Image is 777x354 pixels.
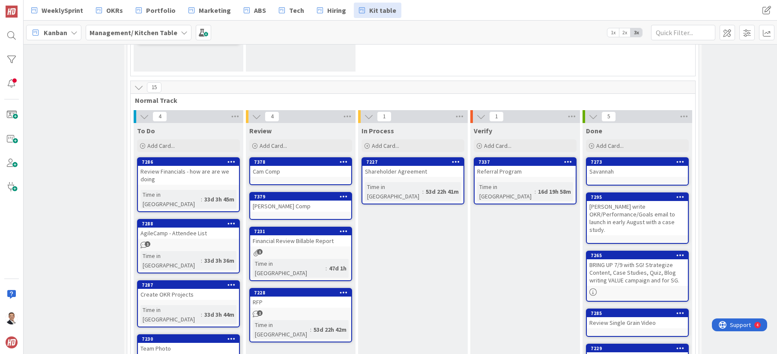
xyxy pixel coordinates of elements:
div: 7295 [591,194,688,200]
span: Normal Track [135,96,684,105]
div: 4 [45,3,47,10]
div: Shareholder Agreement [362,166,463,177]
div: 53d 22h 42m [311,325,349,334]
a: Portfolio [131,3,181,18]
div: 7227Shareholder Agreement [362,158,463,177]
div: 7378Cam Comp [250,158,351,177]
span: OKRs [106,5,123,15]
a: 7265BRING UP 7/9 with SG! Strategize Content, Case Studies, Quiz, Blog writing VALUE campaign and... [586,251,689,302]
div: 7230 [138,335,239,343]
div: Referral Program [475,166,576,177]
div: 7379[PERSON_NAME] Comp [250,193,351,212]
div: 7287 [142,282,239,288]
span: In Process [362,126,394,135]
span: : [326,264,327,273]
span: Add Card... [484,142,511,150]
a: 7378Cam Comp [249,157,352,185]
span: Review [249,126,272,135]
span: Add Card... [147,142,175,150]
span: : [535,187,536,196]
div: Time in [GEOGRAPHIC_DATA] [253,259,326,278]
a: 7379[PERSON_NAME] Comp [249,192,352,220]
a: Tech [274,3,309,18]
div: 7229 [587,345,688,352]
div: 7378 [250,158,351,166]
span: : [310,325,311,334]
span: 1x [607,28,619,37]
span: 1 [489,111,504,122]
a: 7287Create OKR ProjectsTime in [GEOGRAPHIC_DATA]:33d 3h 44m [137,280,240,327]
span: WeeklySprint [42,5,83,15]
div: 7231 [250,228,351,235]
div: 53d 22h 41m [424,187,461,196]
div: 7229 [591,345,688,351]
img: SL [6,312,18,324]
a: Marketing [183,3,236,18]
div: 7337 [478,159,576,165]
div: 7230Team Photo [138,335,239,354]
a: 7337Referral ProgramTime in [GEOGRAPHIC_DATA]:16d 19h 58m [474,157,577,204]
a: 7228RFPTime in [GEOGRAPHIC_DATA]:53d 22h 42m [249,288,352,342]
div: 7288 [138,220,239,228]
input: Quick Filter... [651,25,715,40]
div: Review Single Grain Video [587,317,688,328]
div: RFP [250,297,351,308]
div: 7273Savannah [587,158,688,177]
span: Portfolio [146,5,176,15]
img: Visit kanbanzone.com [6,6,18,18]
a: 7285Review Single Grain Video [586,309,689,337]
div: 7228 [254,290,351,296]
span: 3x [631,28,642,37]
div: 7286 [142,159,239,165]
span: 15 [147,82,161,93]
div: 33d 3h 45m [202,195,236,204]
div: [PERSON_NAME] write OKR/Performance/Goals email to launch in early August with a case study. [587,201,688,235]
span: Verify [474,126,492,135]
span: Add Card... [596,142,624,150]
a: OKRs [91,3,128,18]
div: 7285 [591,310,688,316]
span: 1 [257,310,263,316]
b: Management/ Kitchen Table [90,28,177,37]
span: Marketing [199,5,231,15]
div: Time in [GEOGRAPHIC_DATA] [140,251,201,270]
div: Review Financials - how are are we doing [138,166,239,185]
div: 7227 [366,159,463,165]
a: 7227Shareholder AgreementTime in [GEOGRAPHIC_DATA]:53d 22h 41m [362,157,464,204]
div: 7273 [587,158,688,166]
div: Cam Comp [250,166,351,177]
a: Kit table [354,3,401,18]
span: Add Card... [372,142,399,150]
span: 4 [152,111,167,122]
div: Create OKR Projects [138,289,239,300]
div: 7287 [138,281,239,289]
span: 1 [257,249,263,255]
div: 7288 [142,221,239,227]
div: 7227 [362,158,463,166]
div: 7265 [591,252,688,258]
span: Hiring [327,5,346,15]
a: 7273Savannah [586,157,689,186]
div: 7285 [587,309,688,317]
div: 7265BRING UP 7/9 with SG! Strategize Content, Case Studies, Quiz, Blog writing VALUE campaign and... [587,252,688,286]
span: 1 [377,111,391,122]
a: Hiring [312,3,351,18]
span: Add Card... [260,142,287,150]
div: 33d 3h 36m [202,256,236,265]
span: Tech [289,5,304,15]
div: 7228 [250,289,351,297]
span: Done [586,126,602,135]
div: Time in [GEOGRAPHIC_DATA] [140,305,201,324]
div: 7231Financial Review Billable Report [250,228,351,246]
div: 7378 [254,159,351,165]
span: : [201,310,202,319]
div: Time in [GEOGRAPHIC_DATA] [477,182,535,201]
span: 5 [601,111,616,122]
div: 7231 [254,228,351,234]
div: 7295[PERSON_NAME] write OKR/Performance/Goals email to launch in early August with a case study. [587,193,688,235]
div: 7379 [254,194,351,200]
div: 7273 [591,159,688,165]
div: 7379 [250,193,351,201]
img: avatar [6,336,18,348]
div: 7286Review Financials - how are are we doing [138,158,239,185]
